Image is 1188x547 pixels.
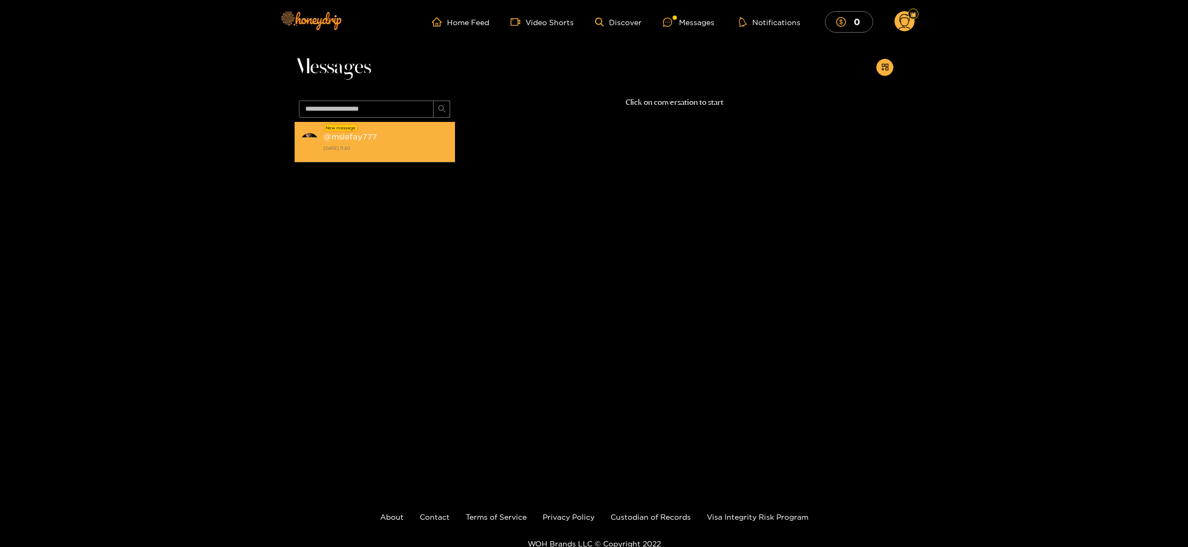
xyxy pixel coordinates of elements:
a: Contact [420,513,450,521]
img: Fan Level [910,11,916,18]
a: Video Shorts [511,17,574,27]
a: Home Feed [432,17,489,27]
button: appstore-add [876,59,893,76]
span: video-camera [511,17,526,27]
a: Visa Integrity Risk Program [707,513,808,521]
span: Messages [295,55,371,80]
a: Custodian of Records [611,513,691,521]
a: Terms of Service [466,513,527,521]
strong: @ mslefay777 [323,132,377,141]
button: 0 [825,11,873,32]
strong: [DATE] 11:20 [323,143,450,153]
div: Messages [663,16,714,28]
button: Notifications [736,17,804,27]
img: conversation [300,133,319,152]
span: appstore-add [881,63,889,72]
a: Privacy Policy [543,513,595,521]
span: search [438,105,446,114]
span: dollar [836,17,851,27]
mark: 0 [852,16,862,27]
a: Discover [595,18,642,27]
button: search [433,101,450,118]
div: New message [324,124,358,132]
a: About [380,513,404,521]
p: Click on conversation to start [455,96,893,109]
span: home [432,17,447,27]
